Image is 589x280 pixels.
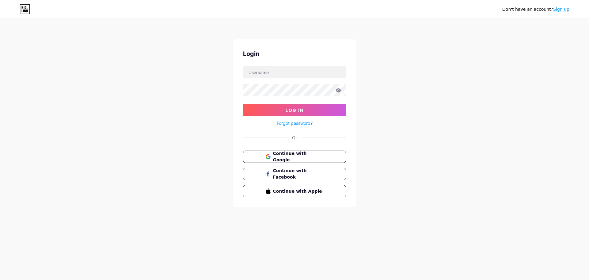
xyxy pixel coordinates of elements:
[277,120,313,126] a: Forgot password?
[273,188,324,195] span: Continue with Apple
[553,7,569,12] a: Sign up
[502,6,569,13] div: Don't have an account?
[243,185,346,197] button: Continue with Apple
[286,108,304,113] span: Log In
[273,168,324,180] span: Continue with Facebook
[243,151,346,163] button: Continue with Google
[243,168,346,180] button: Continue with Facebook
[243,66,346,78] input: Username
[273,150,324,163] span: Continue with Google
[243,49,346,58] div: Login
[243,104,346,116] button: Log In
[292,134,297,141] div: Or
